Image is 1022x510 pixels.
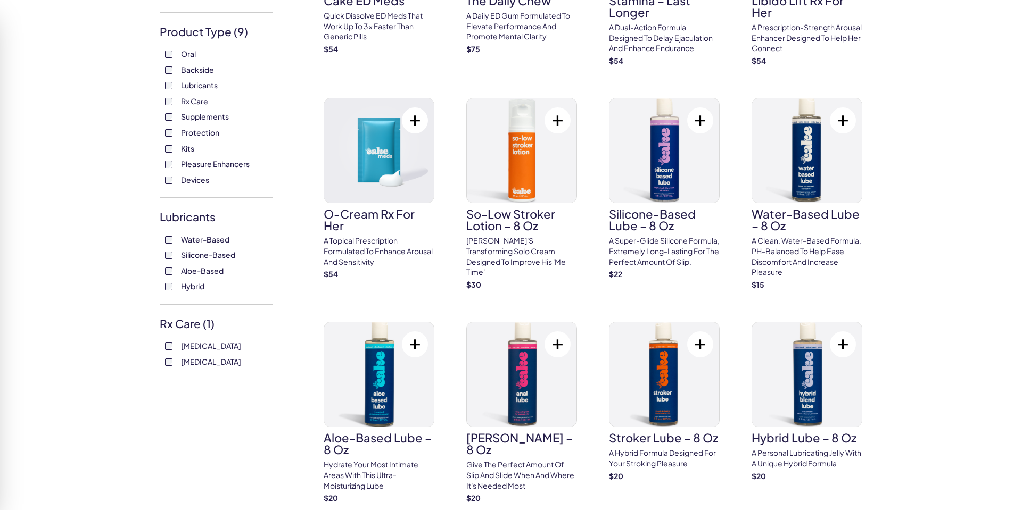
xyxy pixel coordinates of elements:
img: Stroker Lube – 8 oz [609,322,719,427]
span: Oral [181,47,196,61]
span: Pleasure Enhancers [181,157,250,171]
p: [PERSON_NAME]'s transforming solo cream designed to improve his 'me time' [466,236,577,277]
p: A Daily ED Gum Formulated To Elevate Performance And Promote Mental Clarity [466,11,577,42]
span: Supplements [181,110,229,123]
span: Aloe-Based [181,264,224,278]
input: Pleasure Enhancers [165,161,172,168]
input: Devices [165,177,172,184]
strong: $ 20 [324,493,338,503]
input: Supplements [165,113,172,121]
p: A prescription-strength arousal enhancer designed to help her connect [752,22,862,54]
h3: Aloe-Based Lube – 8 oz [324,432,434,455]
a: Aloe-Based Lube – 8 ozAloe-Based Lube – 8 ozHydrate your most intimate areas with this ultra-mois... [324,322,434,503]
img: Hybrid Lube – 8 oz [752,322,862,427]
strong: $ 20 [609,471,623,481]
input: Rx Care [165,98,172,105]
a: Water-Based Lube – 8 ozWater-Based Lube – 8 ozA clean, water-based formula, pH-balanced to help e... [752,98,862,290]
a: Silicone-Based Lube – 8 ozSilicone-Based Lube – 8 ozA super-glide silicone formula, extremely lon... [609,98,720,279]
img: So-Low Stroker Lotion – 8 oz [467,98,576,203]
strong: $ 54 [609,56,623,65]
strong: $ 54 [324,44,338,54]
img: Aloe-Based Lube – 8 oz [324,322,434,427]
p: A topical prescription formulated to enhance arousal and sensitivity [324,236,434,267]
span: Lubricants [181,78,218,92]
strong: $ 22 [609,269,622,279]
strong: $ 75 [466,44,480,54]
span: Hybrid [181,279,204,293]
strong: $ 54 [324,269,338,279]
strong: $ 20 [752,471,766,481]
input: Kits [165,145,172,153]
strong: $ 15 [752,280,764,289]
span: Devices [181,173,209,187]
h3: So-Low Stroker Lotion – 8 oz [466,208,577,231]
p: Quick dissolve ED Meds that work up to 3x faster than generic pills [324,11,434,42]
span: [MEDICAL_DATA] [181,339,241,353]
strong: $ 20 [466,493,481,503]
a: Anal Lube – 8 oz[PERSON_NAME] – 8 ozGive the perfect amount of slip and slide when and where it's... [466,322,577,503]
img: Water-Based Lube – 8 oz [752,98,862,203]
span: Silicone-Based [181,248,235,262]
img: Anal Lube – 8 oz [467,322,576,427]
input: Protection [165,129,172,137]
a: Hybrid Lube – 8 ozHybrid Lube – 8 ozA personal lubricating jelly with a unique hybrid formula$20 [752,322,862,481]
img: Silicone-Based Lube – 8 oz [609,98,719,203]
p: A super-glide silicone formula, extremely long-lasting for the perfect amount of slip. [609,236,720,267]
p: A clean, water-based formula, pH-balanced to help ease discomfort and increase pleasure [752,236,862,277]
strong: $ 30 [466,280,481,289]
span: [MEDICAL_DATA] [181,355,241,369]
span: Protection [181,126,219,139]
input: [MEDICAL_DATA] [165,342,172,350]
h3: Hybrid Lube – 8 oz [752,432,862,444]
span: Rx Care [181,94,208,108]
a: Stroker Lube – 8 ozStroker Lube – 8 ozA hybrid formula designed for your stroking pleasure$20 [609,322,720,481]
input: Hybrid [165,283,172,290]
h3: O-Cream Rx for Her [324,208,434,231]
span: Water-Based [181,232,229,246]
input: Lubricants [165,82,172,89]
a: O-Cream Rx for HerO-Cream Rx for HerA topical prescription formulated to enhance arousal and sens... [324,98,434,279]
a: So-Low Stroker Lotion – 8 ozSo-Low Stroker Lotion – 8 oz[PERSON_NAME]'s transforming solo cream d... [466,98,577,290]
strong: $ 54 [752,56,766,65]
img: O-Cream Rx for Her [324,98,434,203]
span: Kits [181,141,194,155]
p: A hybrid formula designed for your stroking pleasure [609,448,720,469]
h3: Silicone-Based Lube – 8 oz [609,208,720,231]
input: Water-Based [165,236,172,244]
input: Oral [165,51,172,58]
h3: [PERSON_NAME] – 8 oz [466,432,577,455]
h3: Stroker Lube – 8 oz [609,432,720,444]
input: Backside [165,66,172,74]
span: Backside [181,63,214,77]
p: A personal lubricating jelly with a unique hybrid formula [752,448,862,469]
p: Hydrate your most intimate areas with this ultra-moisturizing lube [324,459,434,491]
p: Give the perfect amount of slip and slide when and where it's needed most [466,459,577,491]
p: A dual-action formula designed to delay ejaculation and enhance endurance [609,22,720,54]
h3: Water-Based Lube – 8 oz [752,208,862,231]
input: Aloe-Based [165,267,172,275]
input: Silicone-Based [165,252,172,259]
input: [MEDICAL_DATA] [165,358,172,366]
